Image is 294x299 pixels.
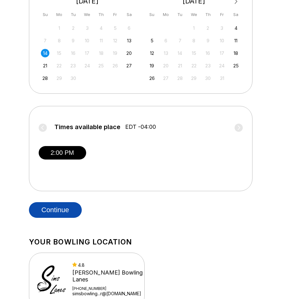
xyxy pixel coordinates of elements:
[190,61,198,70] div: Not available Wednesday, October 22nd, 2025
[69,10,77,19] div: Tu
[218,24,226,32] div: Not available Friday, October 3rd, 2025
[125,49,133,57] div: Choose Saturday, September 20th, 2025
[83,24,92,32] div: Not available Wednesday, September 3rd, 2025
[204,49,212,57] div: Not available Thursday, October 16th, 2025
[125,10,133,19] div: Sa
[55,24,64,32] div: Not available Monday, September 1st, 2025
[190,74,198,82] div: Not available Wednesday, October 29th, 2025
[176,10,184,19] div: Tu
[40,23,135,82] div: month 2025-09
[97,24,105,32] div: Not available Thursday, September 4th, 2025
[218,61,226,70] div: Not available Friday, October 24th, 2025
[55,49,64,57] div: Not available Monday, September 15th, 2025
[111,61,119,70] div: Not available Friday, September 26th, 2025
[147,23,241,82] div: month 2025-10
[162,49,170,57] div: Not available Monday, October 13th, 2025
[232,24,240,32] div: Choose Saturday, October 4th, 2025
[55,74,64,82] div: Not available Monday, September 29th, 2025
[148,10,156,19] div: Su
[232,36,240,45] div: Choose Saturday, October 11th, 2025
[190,10,198,19] div: We
[97,61,105,70] div: Not available Thursday, September 25th, 2025
[29,202,82,218] button: Continue
[83,10,92,19] div: We
[41,74,49,82] div: Choose Sunday, September 28th, 2025
[39,146,86,160] button: 2:00 PM
[111,49,119,57] div: Not available Friday, September 19th, 2025
[55,36,64,45] div: Not available Monday, September 8th, 2025
[72,291,147,296] a: simsbowling...r@[DOMAIN_NAME]
[54,123,120,130] span: Times available place
[69,36,77,45] div: Not available Tuesday, September 9th, 2025
[162,61,170,70] div: Not available Monday, October 20th, 2025
[83,61,92,70] div: Not available Wednesday, September 24th, 2025
[125,123,156,130] span: EDT -04:00
[97,10,105,19] div: Th
[83,49,92,57] div: Not available Wednesday, September 17th, 2025
[125,24,133,32] div: Not available Saturday, September 6th, 2025
[176,49,184,57] div: Not available Tuesday, October 14th, 2025
[162,10,170,19] div: Mo
[218,10,226,19] div: Fr
[37,264,67,298] img: Sims Bowling Lanes
[55,10,64,19] div: Mo
[204,61,212,70] div: Not available Thursday, October 23rd, 2025
[69,49,77,57] div: Not available Tuesday, September 16th, 2025
[125,36,133,45] div: Choose Saturday, September 13th, 2025
[232,49,240,57] div: Choose Saturday, October 18th, 2025
[41,49,49,57] div: Choose Sunday, September 14th, 2025
[176,36,184,45] div: Not available Tuesday, October 7th, 2025
[204,74,212,82] div: Not available Thursday, October 30th, 2025
[111,10,119,19] div: Fr
[83,36,92,45] div: Not available Wednesday, September 10th, 2025
[97,36,105,45] div: Not available Thursday, September 11th, 2025
[162,36,170,45] div: Not available Monday, October 6th, 2025
[41,36,49,45] div: Not available Sunday, September 7th, 2025
[148,36,156,45] div: Choose Sunday, October 5th, 2025
[69,61,77,70] div: Not available Tuesday, September 23rd, 2025
[55,61,64,70] div: Not available Monday, September 22nd, 2025
[218,49,226,57] div: Not available Friday, October 17th, 2025
[232,61,240,70] div: Choose Saturday, October 25th, 2025
[204,10,212,19] div: Th
[176,74,184,82] div: Not available Tuesday, October 28th, 2025
[190,36,198,45] div: Not available Wednesday, October 8th, 2025
[204,36,212,45] div: Not available Thursday, October 9th, 2025
[111,36,119,45] div: Not available Friday, September 12th, 2025
[41,10,49,19] div: Su
[218,74,226,82] div: Not available Friday, October 31st, 2025
[176,61,184,70] div: Not available Tuesday, October 21st, 2025
[97,49,105,57] div: Not available Thursday, September 18th, 2025
[69,24,77,32] div: Not available Tuesday, September 2nd, 2025
[148,74,156,82] div: Choose Sunday, October 26th, 2025
[204,24,212,32] div: Not available Thursday, October 2nd, 2025
[29,238,265,246] h1: Your bowling location
[69,74,77,82] div: Not available Tuesday, September 30th, 2025
[72,269,147,283] div: [PERSON_NAME] Bowling Lanes
[111,24,119,32] div: Not available Friday, September 5th, 2025
[41,61,49,70] div: Choose Sunday, September 21st, 2025
[125,61,133,70] div: Choose Saturday, September 27th, 2025
[218,36,226,45] div: Not available Friday, October 10th, 2025
[72,262,147,268] div: 4.8
[162,74,170,82] div: Not available Monday, October 27th, 2025
[232,10,240,19] div: Sa
[72,286,147,291] div: [PHONE_NUMBER]
[190,24,198,32] div: Not available Wednesday, October 1st, 2025
[190,49,198,57] div: Not available Wednesday, October 15th, 2025
[148,61,156,70] div: Choose Sunday, October 19th, 2025
[148,49,156,57] div: Choose Sunday, October 12th, 2025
